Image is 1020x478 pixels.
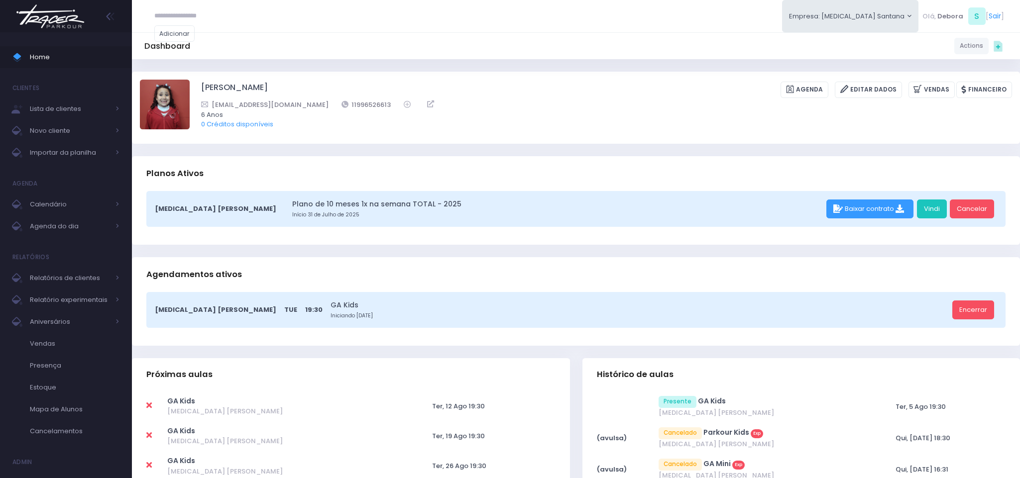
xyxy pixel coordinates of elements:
a: GA Kids [167,396,195,406]
h4: Clientes [12,78,39,98]
a: Plano de 10 meses 1x na semana TOTAL - 2025 [292,199,823,209]
h4: Relatórios [12,247,49,267]
span: Estoque [30,381,119,394]
span: [MEDICAL_DATA] [PERSON_NAME] [155,204,276,214]
span: Tue [284,305,297,315]
a: Vindi [917,199,947,218]
a: 0 Créditos disponíveis [201,119,273,129]
span: Qui, [DATE] 16:31 [896,465,948,474]
small: Iniciando [DATE] [331,312,949,320]
span: [MEDICAL_DATA] [PERSON_NAME] [155,305,276,315]
span: Mapa de Alunos [30,403,119,416]
span: [MEDICAL_DATA] [PERSON_NAME] [167,467,403,477]
span: Lista de clientes [30,102,110,115]
h3: Planos Ativos [146,159,204,188]
a: 11996526613 [341,99,391,110]
span: Cancelado [659,427,702,439]
span: S [968,7,986,25]
a: [PERSON_NAME] [201,82,268,98]
small: Início 31 de Julho de 2025 [292,211,823,219]
span: Ter, 5 Ago 19:30 [896,402,946,411]
span: Cancelamentos [30,425,119,438]
label: Alterar foto de perfil [140,80,190,132]
a: Vendas [908,82,955,98]
span: Histórico de aulas [597,370,674,380]
span: Importar da planilha [30,146,110,159]
a: Agenda [781,82,828,98]
a: Adicionar [154,25,195,42]
span: Exp [751,429,764,438]
span: Olá, [922,11,936,21]
a: [EMAIL_ADDRESS][DOMAIN_NAME] [201,99,329,110]
div: [ ] [918,5,1008,27]
a: Actions [954,38,989,54]
span: Qui, [DATE] 18:30 [896,433,950,443]
span: Home [30,51,119,64]
span: Vendas [30,337,119,350]
a: GA Kids [331,300,949,310]
a: GA Kids [167,456,195,466]
div: Quick actions [989,36,1008,55]
strong: (avulsa) [597,433,627,443]
span: [MEDICAL_DATA] [PERSON_NAME] [167,406,403,416]
span: Aniversários [30,315,110,328]
span: 6 Anos [201,110,999,120]
span: Ter, 12 Ago 19:30 [432,401,485,411]
span: [MEDICAL_DATA] [PERSON_NAME] [167,436,403,446]
span: Ter, 19 Ago 19:30 [432,431,485,441]
span: Ter, 26 Ago 19:30 [432,461,486,471]
span: Próximas aulas [146,370,213,380]
a: Editar Dados [835,82,902,98]
h5: Dashboard [144,41,190,51]
a: Sair [989,11,1001,21]
a: Financeiro [956,82,1012,98]
a: GA Mini [703,459,731,469]
span: [MEDICAL_DATA] [PERSON_NAME] [659,408,868,418]
span: Cancelado [659,459,702,471]
span: Debora [937,11,963,21]
span: [MEDICAL_DATA] [PERSON_NAME] [659,439,868,449]
span: Agenda do dia [30,220,110,233]
span: Exp [732,461,745,470]
a: GA Kids [167,426,195,436]
div: Baixar contrato [826,199,913,218]
img: Manuella de Oliveira [140,80,190,129]
span: Relatório experimentais [30,293,110,306]
span: Relatórios de clientes [30,272,110,285]
h3: Agendamentos ativos [146,260,242,288]
h4: Agenda [12,174,38,193]
h4: Admin [12,452,32,472]
span: 19:30 [305,305,323,315]
a: GA Kids [698,396,726,406]
a: Encerrar [952,300,994,319]
span: Novo cliente [30,124,110,137]
a: Parkour Kids [703,427,749,437]
a: Cancelar [950,199,994,218]
span: Calendário [30,198,110,211]
strong: (avulsa) [597,465,627,474]
span: Presença [30,359,119,372]
span: Presente [659,396,696,408]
